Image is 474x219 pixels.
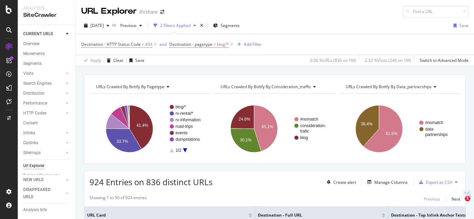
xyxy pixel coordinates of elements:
div: HTTP Codes [23,110,46,117]
span: Destination - pagetype [169,41,212,47]
div: DISAPPEARED URLS [23,186,58,201]
div: Explorer Bookmarks [23,172,60,179]
span: Destination - Full URL [258,212,372,218]
button: Next [451,195,460,203]
text: data- [425,127,434,132]
a: Visits [23,70,64,77]
span: 924 Entries on 836 distinct URLs [89,176,212,188]
text: 1/2 [176,148,181,153]
div: Content [23,120,38,127]
a: Explorer Bookmarks [23,172,71,179]
text: 33.7% [116,139,128,144]
a: Performance [23,100,64,107]
div: Outlinks [23,139,38,147]
div: Previous [424,196,440,202]
div: 2.32 % Visits ( 24K on 1M ) [365,57,411,63]
div: Export as CSV [426,179,452,185]
h4: URLs Crawled By Botify By data_partnerships [344,81,454,92]
button: Segments [210,20,242,31]
button: Previous [424,195,440,203]
text: 30.1% [240,138,252,142]
button: and [159,41,167,47]
button: Create alert [324,177,356,188]
a: Movements [23,50,71,57]
text: dumpstations [176,137,200,142]
button: Save [451,20,469,31]
button: Apply [81,55,101,66]
a: Content [23,120,71,127]
div: NEW URLS [23,176,43,183]
button: Manage Columns [365,178,408,186]
a: Url Explorer [23,162,71,169]
div: Showing 1 to 50 of 924 entries [89,195,147,203]
div: Manage Columns [374,179,408,185]
span: vs [112,22,117,28]
div: Segments [23,60,42,67]
text: events [176,131,187,135]
span: Previous [117,23,137,28]
text: 45.1% [262,124,273,129]
div: Save [459,23,469,28]
a: HTTP Codes [23,110,64,117]
span: blog/* [217,40,229,49]
a: Inlinks [23,129,64,137]
text: 24.8% [239,117,250,122]
text: 38.4% [361,122,372,126]
div: arrow-right-arrow-left [160,10,164,14]
div: Save [135,57,144,63]
svg: A chart. [214,99,335,159]
text: blog/* [176,105,186,109]
h4: URLs Crawled By Botify By consideration_traffic [219,81,329,92]
a: Overview [23,40,71,47]
div: SiteCrawler [23,11,70,19]
button: Switch to Advanced Mode [417,55,469,66]
svg: A chart. [89,99,211,159]
span: URL Card [87,212,247,218]
text: #nomatch [300,117,318,122]
input: Find a URL [403,5,469,17]
button: Save [127,55,144,66]
span: URLs Crawled By Botify By consideration_traffic [221,84,311,90]
span: URLs Crawled By Botify By pagetype [96,84,165,90]
button: [DATE] [81,20,112,31]
iframe: Intercom live chat [451,196,467,212]
div: CURRENT URLS [23,30,53,38]
div: Distribution [23,90,45,97]
span: Destination - HTTP Status Code [81,41,141,47]
span: URLs Crawled By Botify By data_partnerships [346,84,432,90]
div: 2 Filters Applied [160,23,191,28]
div: Add Filter [244,41,262,47]
span: Segments [221,23,240,28]
button: Clear [104,55,124,66]
div: Inlinks [23,129,35,137]
text: blog [300,135,308,140]
div: RVshare [139,9,157,15]
div: Analysis Info [23,206,47,214]
svg: A chart. [339,99,460,159]
div: Performance [23,100,47,107]
div: Clear [113,57,124,63]
text: rv-rental/* [176,111,193,116]
text: 41.4% [137,123,148,128]
text: rv-information [176,118,200,122]
div: URL Explorer [81,5,137,17]
button: Previous [117,20,145,31]
text: partnerships [425,132,448,137]
div: Analytics [23,5,70,11]
text: trafic [300,129,309,134]
a: Search Engines [23,80,64,87]
a: DISAPPEARED URLS [23,186,64,201]
span: 404 [145,40,152,49]
a: NEW URLS [23,176,64,183]
h4: URLs Crawled By Botify By pagetype [95,81,205,92]
text: road-trips [176,124,193,129]
button: 2 Filters Applied [151,20,199,31]
div: Visits [23,70,33,77]
button: Add Filter [235,40,262,49]
div: 0.06 % URLs ( 836 on 1M ) [310,57,356,63]
div: Sitemaps [23,149,41,156]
